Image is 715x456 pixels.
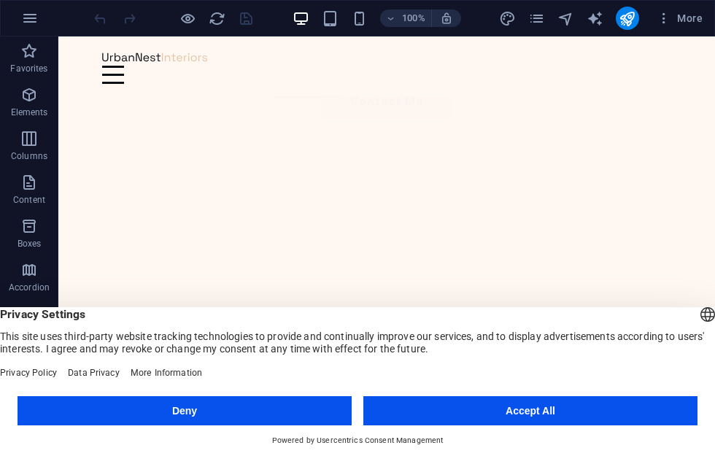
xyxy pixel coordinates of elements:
[402,9,425,27] h6: 100%
[440,12,453,25] i: On resize automatically adjust zoom level to fit chosen device.
[616,7,639,30] button: publish
[499,9,517,27] button: design
[528,9,546,27] button: pages
[380,9,432,27] button: 100%
[11,150,47,162] p: Columns
[657,11,703,26] span: More
[18,238,42,250] p: Boxes
[528,10,545,27] i: Pages (Ctrl+Alt+S)
[11,107,48,118] p: Elements
[9,282,50,293] p: Accordion
[13,194,45,206] p: Content
[557,9,575,27] button: navigator
[10,63,47,74] p: Favorites
[587,9,604,27] button: text_generator
[179,9,196,27] button: Click here to leave preview mode and continue editing
[209,10,225,27] i: Reload page
[619,10,635,27] i: Publish
[557,10,574,27] i: Navigator
[587,10,603,27] i: AI Writer
[499,10,516,27] i: Design (Ctrl+Alt+Y)
[651,7,708,30] button: More
[208,9,225,27] button: reload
